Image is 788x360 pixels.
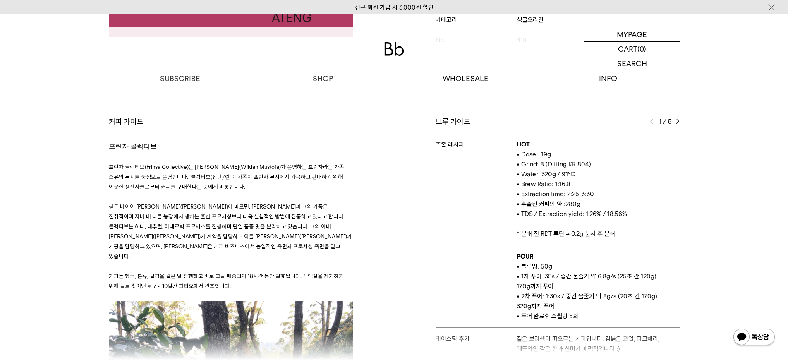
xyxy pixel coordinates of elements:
span: * 분쇄 전 RDT 루틴 → 0.2g 분사 후 분쇄 [517,230,615,238]
a: CART (0) [584,42,680,56]
span: / [663,117,666,127]
b: POUR [517,253,533,260]
span: • Dose : 19g [517,151,551,158]
span: • 푸어 완료후 스월링 5회 [517,312,578,320]
div: 커피 가이드 [109,117,353,127]
p: SEARCH [617,56,647,71]
span: • TDS / Extraction yield: 1.26% / 18.56% [517,210,627,218]
span: 커피는 헹굼, 분류, 펄핑을 같은 날 진행하고 바로 그날 배송되어 18시간 동안 발효됩니다. 점액질을 제거하기 위해 물로 씻어낸 뒤 7 ~ 10일간 파티오에서 건조합니다. [109,273,344,289]
div: 브루 가이드 [436,117,680,127]
p: INFO [537,71,680,86]
p: CART [618,42,637,56]
span: • Brew Ratio: 1:16.8 [517,180,570,188]
span: • Extraction time: 2:25-3:30 [517,190,594,198]
a: SHOP [251,71,394,86]
img: 카카오톡 채널 1:1 채팅 버튼 [733,328,776,348]
img: 로고 [384,42,404,56]
span: 1 [658,117,661,127]
span: • 추출된 커피의 양 :280g [517,200,580,208]
p: (0) [637,42,646,56]
p: 추출 레시피 [436,139,517,149]
span: 생두 바이어 [PERSON_NAME]([PERSON_NAME])에 따르면, [PERSON_NAME]과 그의 가족은 진취적이며 자바 내 다른 농장에서 행하는 흔한 프로세싱보다 ... [109,203,352,259]
span: • Grind: 8 (Ditting KR 804) [517,161,591,168]
span: 프린자 콜렉티브(Frinsa Collective)는 [PERSON_NAME](Wildan Mustofa)가 운영하는 프린자라는 가족 소유의 부지를 중심으로 운영됩니다. '콜렉... [109,163,344,190]
span: • 블루밍: 50g [517,263,552,270]
span: • 2차 푸어: 1:30s / 중간 물줄기 약 8g/s (20초 간 170g) 320g까지 푸어 [517,293,657,310]
a: MYPAGE [584,27,680,42]
p: WHOLESALE [394,71,537,86]
b: HOT [517,141,530,148]
p: MYPAGE [617,27,647,41]
span: 5 [668,117,672,127]
a: 신규 회원 가입 시 3,000원 할인 [355,4,434,11]
span: • Water: 320g / 91°C [517,170,575,178]
a: SUBSCRIBE [109,71,251,86]
span: • 1차 푸어: 35s / 중간 물줄기 약 6.8g/s (25초 간 120g) 170g까지 푸어 [517,273,656,290]
span: 프린자 콜렉티브 [109,143,157,150]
